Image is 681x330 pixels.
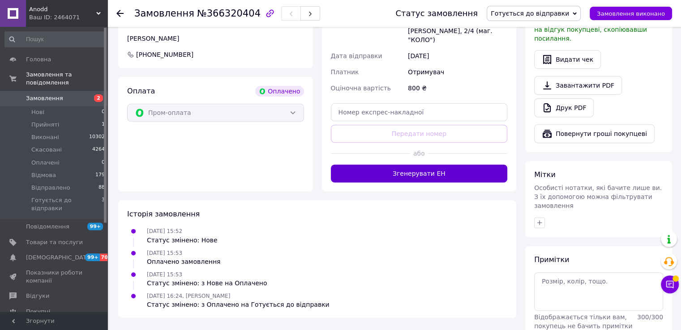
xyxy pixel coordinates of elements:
span: 2 [94,94,103,102]
button: Повернути гроші покупцеві [534,124,655,143]
span: Замовлення [134,8,194,19]
a: Завантажити PDF [534,76,622,95]
span: Оплачені [31,159,60,167]
button: Чат з покупцем [661,275,679,293]
div: [DATE] [406,48,509,64]
span: 99+ [85,254,100,261]
span: 179 [95,171,105,179]
span: Відправлено [31,184,70,192]
span: Замовлення та повідомлення [26,71,107,87]
span: Скасовані [31,146,62,154]
span: Оплата [127,87,155,95]
div: Ваш ID: 2464071 [29,13,107,21]
span: Прийняті [31,121,59,129]
div: Статус змінено: Нове [147,236,218,245]
span: Відображається тільки вам, покупець не бачить примітки [534,313,632,330]
button: Видати чек [534,50,601,69]
span: або [410,149,428,158]
span: [PHONE_NUMBER] [135,50,194,59]
span: Готується до відправки [491,10,569,17]
span: Головна [26,55,51,63]
span: У вас є 30 днів, щоб відправити запит на відгук покупцеві, скопіювавши посилання. [534,17,660,42]
span: Повідомлення [26,223,69,231]
span: [DATE] 16:24, [PERSON_NAME] [147,293,230,299]
span: 0 [102,108,105,116]
span: 3 [102,196,105,212]
span: №366320404 [197,8,261,19]
span: Покупці [26,308,50,316]
button: Згенерувати ЕН [331,165,508,182]
span: Особисті нотатки, які бачите лише ви. З їх допомогою можна фільтрувати замовлення [534,184,662,209]
span: Примітки [534,255,569,264]
span: Платник [331,68,359,76]
span: Відгуки [26,292,49,300]
span: [DEMOGRAPHIC_DATA] [26,254,92,262]
div: Статус змінено: з Нове на Оплачено [147,279,267,288]
span: 300 / 300 [637,313,663,321]
span: Показники роботи компанії [26,269,83,285]
span: Оціночна вартість [331,85,391,92]
span: 10302 [89,133,105,141]
span: 1 [102,121,105,129]
div: Повернутися назад [116,9,124,18]
button: Замовлення виконано [590,7,672,20]
span: [DATE] 15:53 [147,271,182,278]
span: Готується до відправки [31,196,102,212]
span: 0 [102,159,105,167]
input: Пошук [4,31,106,47]
span: [DATE] 15:53 [147,250,182,256]
span: [DATE] 15:52 [147,228,182,234]
div: Оплачено [255,86,304,97]
input: Номер експрес-накладної [331,103,508,121]
span: 88 [99,184,105,192]
span: Товари та послуги [26,238,83,246]
span: 4264 [92,146,105,154]
span: Дата відправки [331,52,382,59]
span: Нові [31,108,44,116]
span: Виконані [31,133,59,141]
div: [PERSON_NAME] [127,34,304,43]
div: Статус замовлення [395,9,478,18]
span: Відмова [31,171,56,179]
span: 70 [100,254,110,261]
span: Anodd [29,5,96,13]
div: Отримувач [406,64,509,80]
span: Замовлення виконано [597,10,665,17]
a: Друк PDF [534,98,594,117]
div: Оплачено замовлення [147,257,220,266]
div: 800 ₴ [406,80,509,96]
span: Історія замовлення [127,210,200,218]
span: 99+ [87,223,103,230]
span: Замовлення [26,94,63,102]
div: Статус змінено: з Оплачено на Готується до відправки [147,300,330,309]
span: Мітки [534,170,556,179]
